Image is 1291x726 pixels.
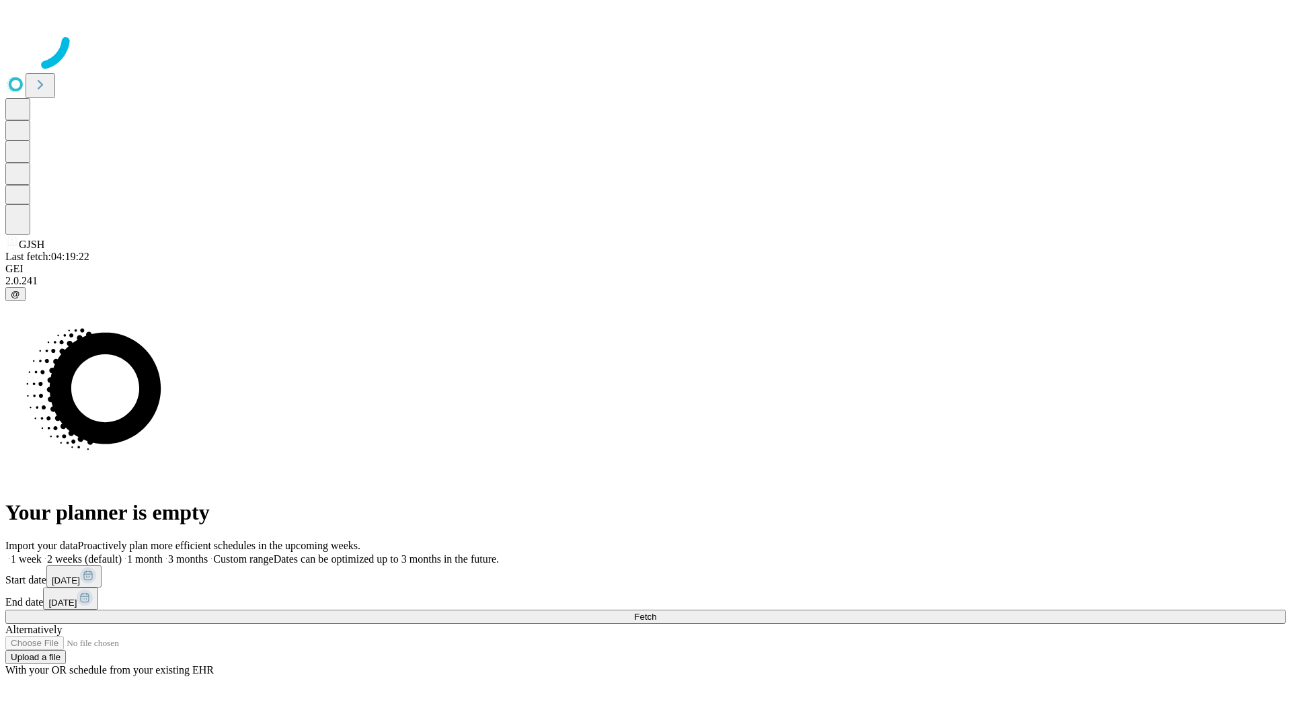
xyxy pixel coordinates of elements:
[5,624,62,635] span: Alternatively
[11,289,20,299] span: @
[5,540,78,551] span: Import your data
[5,500,1286,525] h1: Your planner is empty
[11,553,42,565] span: 1 week
[5,275,1286,287] div: 2.0.241
[47,553,122,565] span: 2 weeks (default)
[5,263,1286,275] div: GEI
[5,565,1286,588] div: Start date
[5,664,214,676] span: With your OR schedule from your existing EHR
[78,540,360,551] span: Proactively plan more efficient schedules in the upcoming weeks.
[5,610,1286,624] button: Fetch
[48,598,77,608] span: [DATE]
[5,650,66,664] button: Upload a file
[274,553,499,565] span: Dates can be optimized up to 3 months in the future.
[43,588,98,610] button: [DATE]
[46,565,102,588] button: [DATE]
[52,575,80,586] span: [DATE]
[19,239,44,250] span: GJSH
[5,287,26,301] button: @
[5,588,1286,610] div: End date
[168,553,208,565] span: 3 months
[127,553,163,565] span: 1 month
[634,612,656,622] span: Fetch
[213,553,273,565] span: Custom range
[5,251,89,262] span: Last fetch: 04:19:22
